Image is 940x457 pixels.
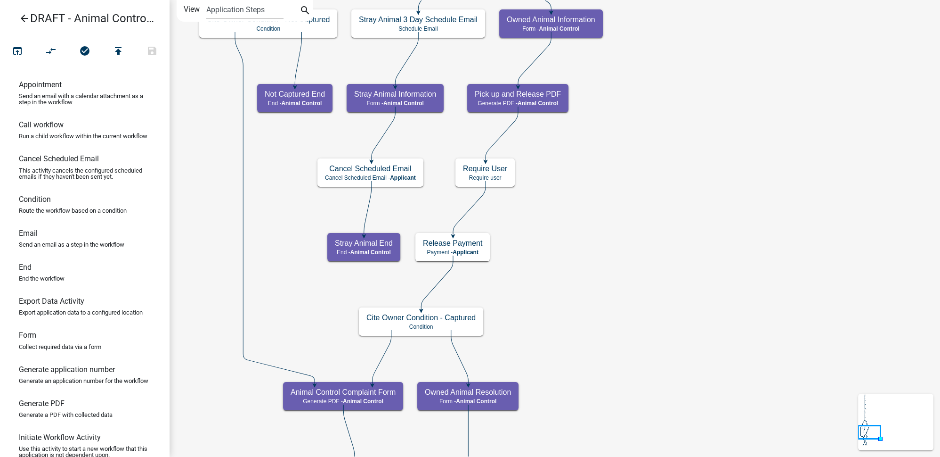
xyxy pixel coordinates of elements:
[366,313,476,322] h5: Cite Owner Condition - Captured
[101,42,135,62] button: Publish
[19,229,38,238] h6: Email
[335,249,393,256] p: End -
[135,42,169,62] button: Save
[46,45,57,58] i: compare_arrows
[8,8,154,29] a: DRAFT - Animal Control Complaint
[19,13,30,26] i: arrow_back
[423,249,482,256] p: Payment -
[291,398,396,405] p: Generate PDF -
[12,45,23,58] i: open_in_browser
[518,100,558,107] span: Animal Control
[456,398,496,405] span: Animal Control
[475,100,561,107] p: Generate PDF -
[281,100,322,107] span: Animal Control
[359,15,478,24] h5: Stray Animal 3 Day Schedule Email
[507,25,595,32] p: Form -
[207,25,330,32] p: Condition
[475,90,561,99] h5: Pick up and Release PDF
[335,239,393,248] h5: Stray Animal End
[265,90,325,99] h5: Not Captured End
[359,25,478,32] p: Schedule Email
[34,42,68,62] button: Auto Layout
[425,388,511,397] h5: Owned Animal Resolution
[423,239,482,248] h5: Release Payment
[300,5,311,18] i: search
[383,100,424,107] span: Animal Control
[507,15,595,24] h5: Owned Animal Information
[146,45,158,58] i: save
[19,433,101,442] h6: Initiate Workflow Activity
[19,378,148,384] p: Generate an application number for the workflow
[19,297,84,306] h6: Export Data Activity
[19,120,64,129] h6: Call workflow
[19,241,124,248] p: Send an email as a step in the workflow
[19,331,36,340] h6: Form
[463,164,507,173] h5: Require User
[19,80,62,89] h6: Appointment
[453,249,478,256] span: Applicant
[265,100,325,107] p: End -
[19,167,151,180] p: This activity cancels the configured scheduled emails if they haven't been sent yet.
[19,263,32,272] h6: End
[354,100,436,107] p: Form -
[291,388,396,397] h5: Animal Control Complaint Form
[19,344,101,350] p: Collect required data via a form
[79,45,90,58] i: check_circle
[354,90,436,99] h5: Stray Animal Information
[0,42,169,64] div: Workflow actions
[390,174,416,181] span: Applicant
[19,275,65,282] p: End the workflow
[68,42,102,62] button: No problems
[0,42,34,62] button: Test Workflow
[539,25,579,32] span: Animal Control
[350,249,391,256] span: Animal Control
[325,174,416,181] p: Cancel Scheduled Email -
[19,154,99,163] h6: Cancel Scheduled Email
[298,4,313,19] button: search
[19,195,51,204] h6: Condition
[19,399,65,408] h6: Generate PDF
[463,174,507,181] p: Require user
[19,208,127,214] p: Route the workflow based on a condition
[19,309,143,316] p: Export application data to a configured location
[425,398,511,405] p: Form -
[366,324,476,330] p: Condition
[325,164,416,173] h5: Cancel Scheduled Email
[19,412,113,418] p: Generate a PDF with collected data
[19,133,147,139] p: Run a child workflow within the current workflow
[19,93,151,105] p: Send an email with a calendar attachment as a step in the workflow
[113,45,124,58] i: publish
[343,398,383,405] span: Animal Control
[19,365,115,374] h6: Generate application number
